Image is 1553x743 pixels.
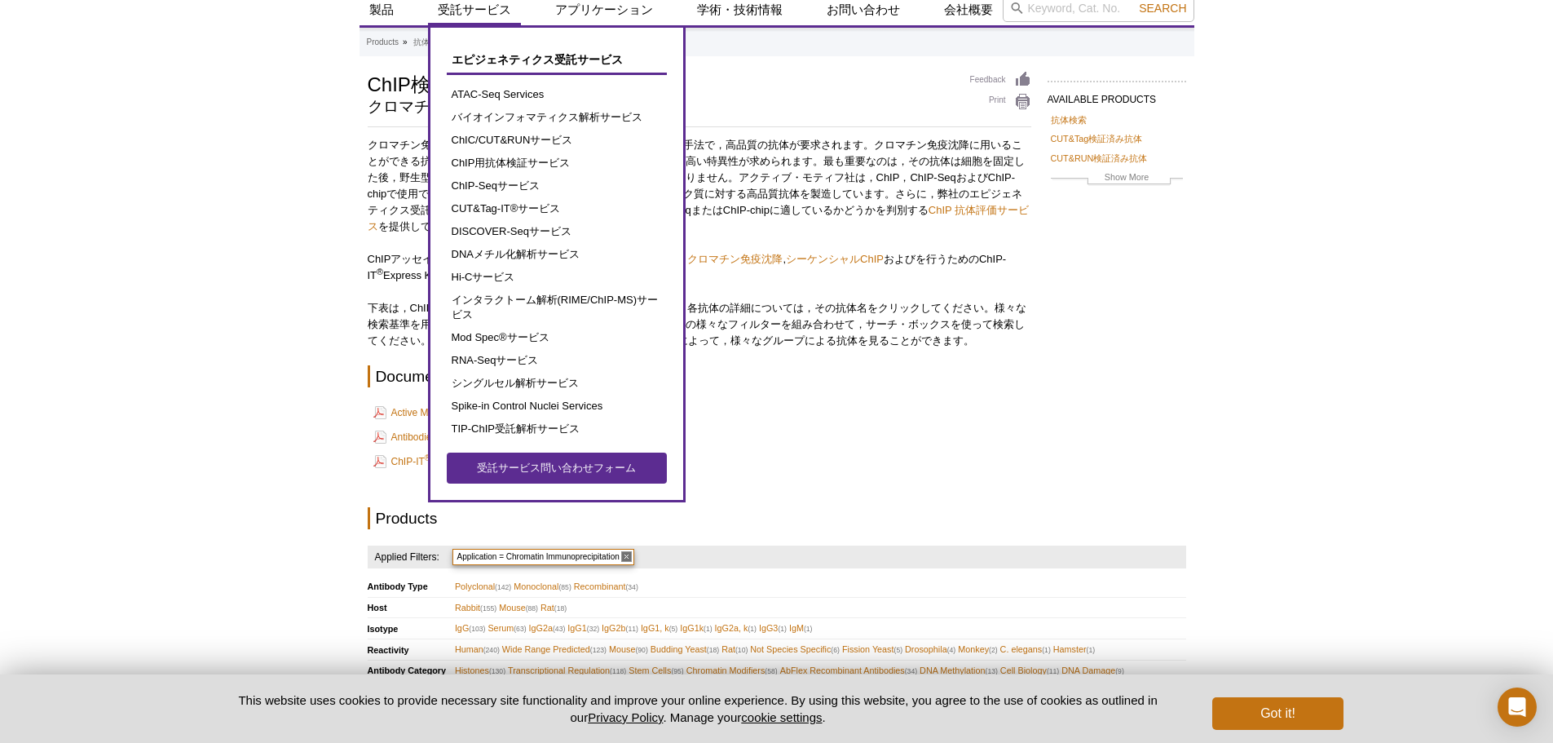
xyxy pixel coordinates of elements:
[425,453,430,462] sup: ®
[721,642,748,657] span: Rat
[680,621,712,636] span: IgG1k
[884,253,915,265] span: および
[447,266,667,289] a: Hi-Cサービス
[1051,113,1087,127] a: 抗体検索
[455,600,496,616] span: Rabbit
[455,642,500,657] span: Human
[1047,667,1059,675] span: (11)
[489,667,505,675] span: (130)
[905,667,917,675] span: (34)
[759,621,787,636] span: IgG3
[553,625,565,633] span: (43)
[368,139,1025,216] span: クロマチン免疫沈降（ ； ）は非常に挑戦的な実験手法で，高品質の抗体が要求されます。クロマチン免疫沈降に用いることができる抗体には，高い力価と対象外のタンパク質を認識しない高い特異性が求められま...
[842,642,902,657] span: Fission Yeast
[735,646,748,654] span: (10)
[1048,81,1186,110] h2: AVAILABLE PRODUCTS
[447,453,667,484] a: 受託サービス問い合わせフォーム
[1051,131,1143,146] a: CUT&Tag検証済み抗体
[368,253,688,265] span: アッセイの成功を助けるために，アクティブ・モティフ社は，
[686,663,778,679] span: Chromatin Modifiers
[455,579,511,595] span: Polyclonal
[741,710,822,724] button: cookie settings
[750,642,840,657] span: Not Species Specific
[447,418,667,440] a: TIP-ChIP受託解析サービス
[413,35,430,50] a: 抗体
[373,403,573,422] a: Active Motif Epigenetic Services Brochure
[368,639,455,661] th: Reactivity
[373,427,600,447] a: Antibodies for Epigenetics and Gene Regulation
[368,71,954,95] h1: ChIP検証済み抗体
[368,597,455,618] th: Host
[783,253,786,265] span: ,
[641,621,677,636] span: IgG1, k
[876,171,900,184] span: ChIP
[986,667,998,675] span: (13)
[508,663,626,679] span: Transcriptional Regulation
[626,625,638,633] span: (11)
[588,710,663,724] a: Privacy Policy
[373,452,554,471] a: ChIP-IT®Express Product Line Profile
[368,618,455,639] th: Isotype
[1498,688,1537,727] div: Open Intercom Messenger
[1051,151,1148,166] a: CUT&RUN検証済み抗体
[765,667,777,675] span: (58)
[669,625,678,633] span: (5)
[452,549,634,565] span: Application = Chromatin Immunoprecipitation
[488,621,526,636] span: Serum
[447,44,667,75] a: エピジェネティクス受託サービス
[910,171,955,184] span: ChIP-Seq
[480,604,496,613] span: (155)
[368,661,455,697] th: Antibody Category
[1134,1,1191,15] button: Search
[780,663,917,679] span: AbFlex Recombinant Antibodies
[469,625,485,633] span: (103)
[377,267,383,276] sup: ®
[447,220,667,243] a: DISCOVER-Seqサービス
[447,106,667,129] a: バイオインフォマティクス解析サービス
[704,625,713,633] span: (1)
[574,579,638,595] span: Recombinant
[786,253,884,265] a: シーケンシャルChIP
[1053,642,1095,657] span: Hamster
[540,600,567,616] span: Rat
[587,625,599,633] span: (32)
[447,243,667,266] a: DNAメチル化解析サービス
[1087,646,1096,654] span: (1)
[502,642,607,657] span: Wide Range Predicted
[1000,642,1051,657] span: C. elegans
[1051,170,1183,188] a: Show More
[1212,697,1343,730] button: Got it!
[514,579,571,595] span: Monoclonal
[609,642,648,657] span: Mouse
[567,621,599,636] span: IgG1
[804,625,813,633] span: (1)
[447,289,667,326] a: インタラクトーム解析(RIME/ChIP-MS)サービス
[447,83,667,106] a: ATAC-Seq Services
[629,663,684,679] span: Stem Cells
[1061,663,1124,679] span: DNA Damage
[495,583,511,591] span: (142)
[368,577,455,597] th: Antibody Type
[920,663,998,679] span: DNA Methylation
[368,507,1031,529] h2: Products
[210,692,1186,726] p: This website uses cookies to provide necessary site functionality and improve your online experie...
[483,646,500,654] span: (240)
[748,625,757,633] span: (1)
[447,175,667,197] a: ChIP-Seqサービス
[778,625,787,633] span: (1)
[1042,646,1051,654] span: (1)
[671,667,683,675] span: (95)
[403,38,408,46] li: »
[452,53,623,66] span: エピジェネティクス受託サービス
[367,35,399,50] a: Products
[554,604,567,613] span: (18)
[410,302,434,314] span: ChIP
[447,129,667,152] a: ChIC/CUT&RUNサービス
[368,365,1031,387] h2: Documents
[707,646,719,654] span: (18)
[378,220,474,232] span: を提供しています。
[447,197,667,220] a: CUT&Tag-IT®サービス
[368,302,1027,347] span: 下表は， で使用できることが確認されている抗体リストです。各抗体の詳細については，その抗体名をクリックしてください。様々な検索基準を用いてお探しの抗体を見つけるために，左側のカラム中の様々なフィ...
[455,663,505,679] span: Histones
